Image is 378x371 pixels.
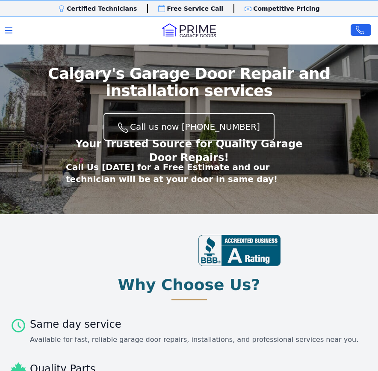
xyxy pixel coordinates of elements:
[167,4,223,13] p: Free Service Call
[162,24,216,37] img: Logo
[30,317,358,331] h3: Same day service
[30,335,358,345] div: Available for fast, reliable garage door repairs, installations, and professional services near you.
[198,235,281,266] img: BBB-review
[10,65,368,99] span: Calgary's Garage Door Repair and installation services
[103,113,275,141] a: Call us now [PHONE_NUMBER]
[66,137,312,165] p: Your Trusted Source for Quality Garage Door Repairs!
[67,4,137,13] p: Certified Technicians
[253,4,320,13] p: Competitive Pricing
[66,161,312,185] p: Call Us [DATE] for a Free Estimate and our technician will be at your door in same day!
[118,276,260,293] h2: Why Choose Us?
